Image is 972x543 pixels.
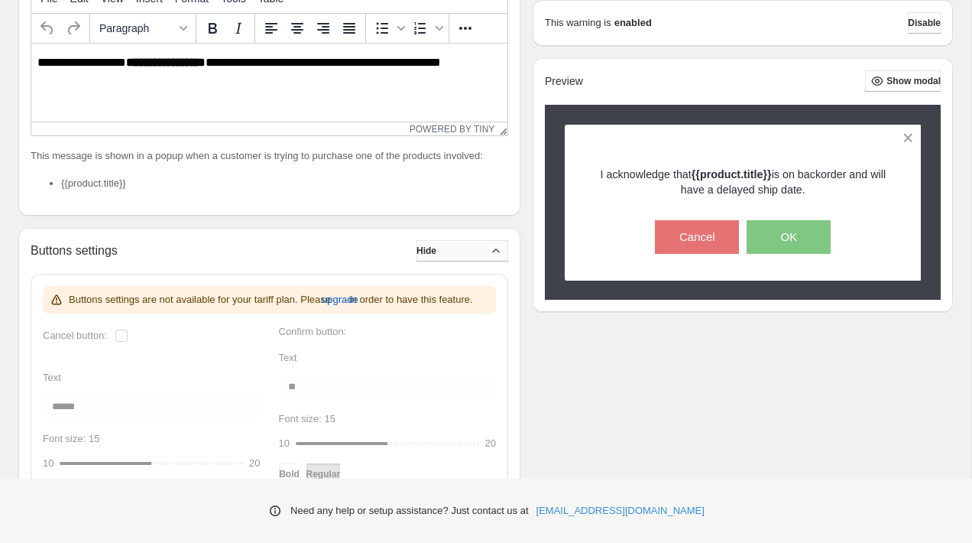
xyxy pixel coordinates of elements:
[545,75,583,88] h2: Preview
[452,15,478,41] button: More...
[322,292,358,307] span: upgrade
[614,15,652,31] strong: enabled
[258,15,284,41] button: Align left
[31,44,507,122] iframe: Rich Text Area
[284,15,310,41] button: Align center
[225,15,251,41] button: Italic
[747,220,831,254] button: OK
[99,22,174,34] span: Paragraph
[31,148,508,164] p: This message is shown in a popup when a customer is trying to purchase one of the products involved:
[865,70,941,92] button: Show modal
[908,12,941,34] button: Disable
[536,503,705,519] a: [EMAIL_ADDRESS][DOMAIN_NAME]
[908,17,941,29] span: Disable
[655,220,739,254] button: Cancel
[692,168,772,180] strong: {{product.title}}
[416,240,508,262] button: Hide
[410,124,495,135] a: Powered by Tiny
[407,15,446,41] div: Numbered list
[322,288,358,312] a: upgrade
[34,15,60,41] button: Undo
[69,292,473,307] p: Buttons settings are not available for your tariff plan. Please in order to have this feature.
[336,15,362,41] button: Justify
[310,15,336,41] button: Align right
[494,122,507,135] div: Resize
[31,243,118,258] h2: Buttons settings
[886,75,941,87] span: Show modal
[93,15,193,41] button: Formats
[545,15,611,31] p: This warning is
[369,15,407,41] div: Bullet list
[60,15,86,41] button: Redo
[61,176,508,191] li: {{product.title}}
[416,245,436,257] span: Hide
[591,167,895,197] p: I acknowledge that is on backorder and will have a delayed ship date.
[199,15,225,41] button: Bold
